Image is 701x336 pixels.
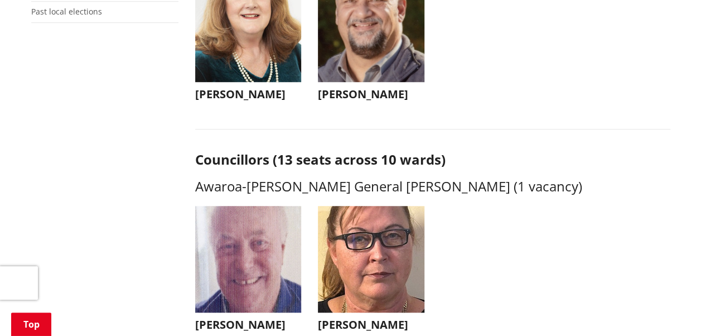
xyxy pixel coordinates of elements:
[11,313,51,336] a: Top
[195,318,302,332] h3: [PERSON_NAME]
[650,289,690,329] iframe: Messenger Launcher
[318,318,424,332] h3: [PERSON_NAME]
[195,206,302,313] img: WO-W-AM__THOMSON_P__xVNpv
[195,88,302,101] h3: [PERSON_NAME]
[195,150,446,169] strong: Councillors (13 seats across 10 wards)
[318,88,424,101] h3: [PERSON_NAME]
[31,6,102,17] a: Past local elections
[195,179,670,195] h3: Awaroa-[PERSON_NAME] General [PERSON_NAME] (1 vacancy)
[318,206,424,313] img: WO-W-AM__RUTHERFORD_A__U4tuY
